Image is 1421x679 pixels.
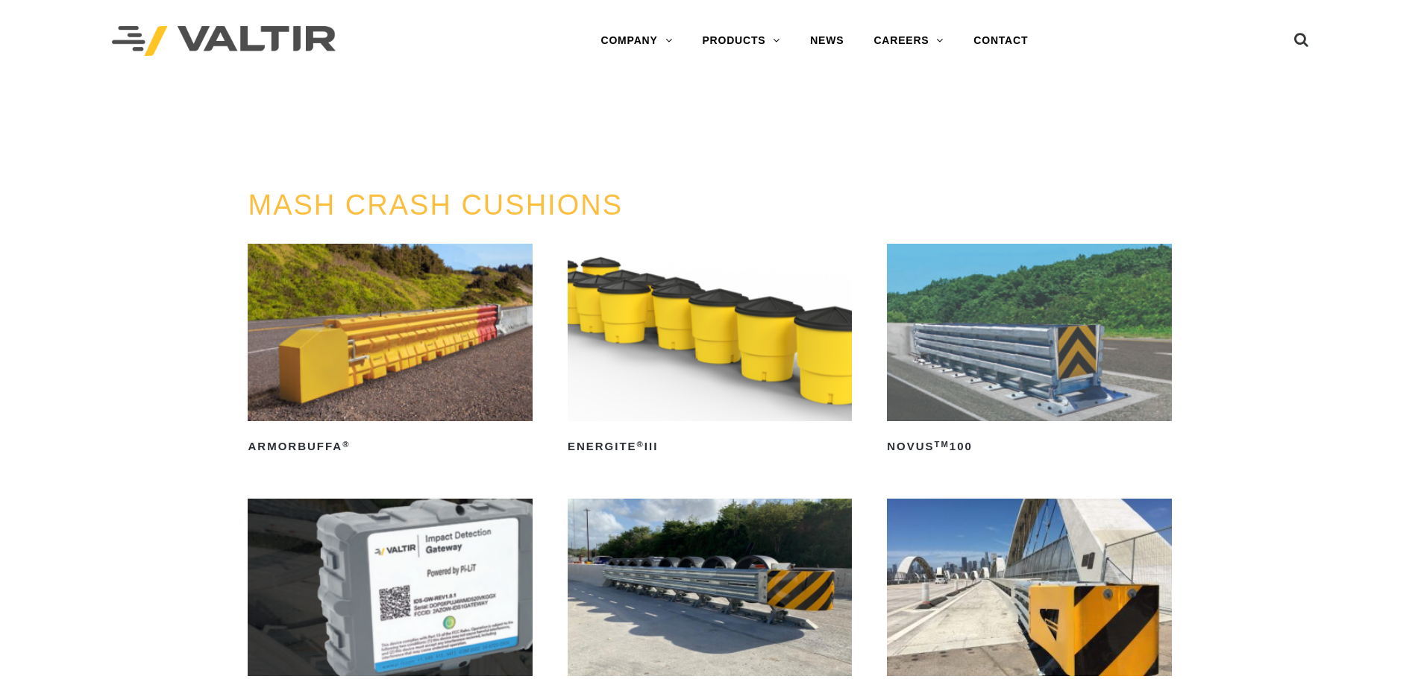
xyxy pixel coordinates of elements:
[342,440,350,449] sup: ®
[637,440,644,449] sup: ®
[887,435,1171,458] h2: NOVUS 100
[887,244,1171,458] a: NOVUSTM100
[935,440,950,449] sup: TM
[687,26,795,56] a: PRODUCTS
[568,435,852,458] h2: ENERGITE III
[586,26,687,56] a: COMPANY
[112,26,336,57] img: Valtir
[248,189,623,221] a: MASH CRASH CUSHIONS
[959,26,1043,56] a: CONTACT
[859,26,959,56] a: CAREERS
[248,244,532,458] a: ArmorBuffa®
[568,244,852,458] a: ENERGITE®III
[795,26,859,56] a: NEWS
[248,435,532,458] h2: ArmorBuffa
